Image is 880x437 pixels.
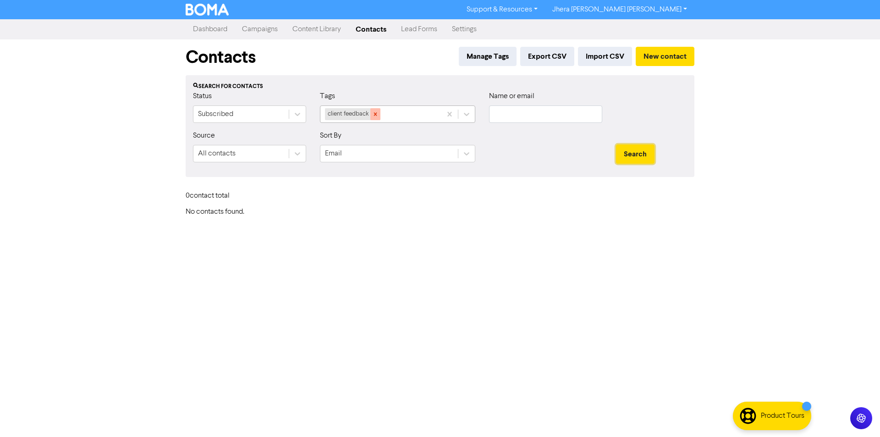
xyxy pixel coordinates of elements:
a: Campaigns [235,20,285,39]
button: New contact [636,47,694,66]
label: Sort By [320,130,341,141]
label: Tags [320,91,335,102]
a: Content Library [285,20,348,39]
div: Search for contacts [193,83,687,91]
button: Search [616,144,654,164]
a: Lead Forms [394,20,445,39]
a: Support & Resources [459,2,545,17]
button: Import CSV [578,47,632,66]
div: Subscribed [198,109,233,120]
img: BOMA Logo [186,4,229,16]
label: Status [193,91,212,102]
label: Name or email [489,91,534,102]
a: Contacts [348,20,394,39]
button: Export CSV [520,47,574,66]
div: client feedback [325,108,370,120]
a: Settings [445,20,484,39]
a: Jhera [PERSON_NAME] [PERSON_NAME] [545,2,694,17]
iframe: Chat Widget [834,393,880,437]
button: Manage Tags [459,47,517,66]
h1: Contacts [186,47,256,68]
h6: No contacts found. [186,208,694,216]
div: Email [325,148,342,159]
label: Source [193,130,215,141]
h6: 0 contact total [186,192,259,200]
a: Dashboard [186,20,235,39]
div: All contacts [198,148,236,159]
